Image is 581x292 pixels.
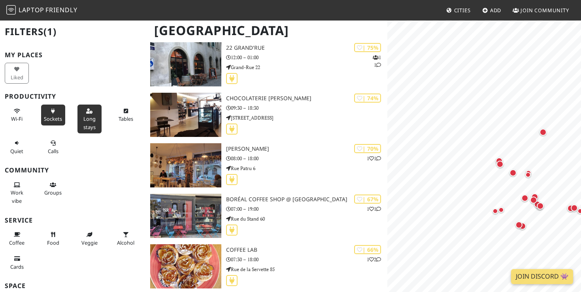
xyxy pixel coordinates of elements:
div: Map marker [525,172,535,182]
div: Map marker [519,223,529,233]
div: Map marker [537,202,547,213]
a: Colette | 70% 11 [PERSON_NAME] 08:00 – 18:00 Rue Patru 6 [145,143,388,187]
a: Add [479,3,505,17]
h3: Space [5,282,141,290]
span: Credit cards [10,263,24,270]
img: Boréal Coffee Shop @ Rue du Stand [150,194,221,238]
p: 07:30 – 18:00 [226,256,387,263]
div: Map marker [530,197,540,207]
h3: My Places [5,51,141,59]
button: Coffee [5,228,29,249]
div: | 67% [354,195,381,204]
h3: [PERSON_NAME] [226,146,387,152]
span: Veggie [81,239,98,246]
span: Work-friendly tables [119,115,133,122]
span: Power sockets [44,115,62,122]
span: Quiet [10,148,23,155]
a: Boréal Coffee Shop @ Rue du Stand | 67% 11 Boréal Coffee Shop @ [GEOGRAPHIC_DATA] 07:00 – 19:00 R... [145,194,388,238]
h3: Productivity [5,93,141,100]
a: 22 grand'rue | 75% 11 22 grand'rue 12:00 – 01:00 Grand-Rue 22 [145,42,388,86]
span: Laptop [19,6,44,14]
div: Map marker [536,203,546,213]
h3: Boréal Coffee Shop @ [GEOGRAPHIC_DATA] [226,196,387,203]
p: 1 1 [367,205,381,213]
div: Map marker [571,204,581,215]
h3: Chocolaterie [PERSON_NAME] [226,95,387,102]
div: Map marker [496,157,506,168]
div: Map marker [521,195,532,205]
img: 22 grand'rue [150,42,221,86]
p: 07:00 – 19:00 [226,205,387,213]
button: Quiet [5,137,29,157]
p: Rue Patru 6 [226,165,387,172]
div: Map marker [498,207,508,217]
button: Tables [114,105,138,125]
img: Coffee Lab [150,244,221,288]
p: 12:00 – 01:00 [226,54,387,61]
button: Alcohol [114,228,138,249]
span: Join Community [521,7,569,14]
p: [STREET_ADDRESS] [226,114,387,122]
span: Add [490,7,502,14]
button: Work vibe [5,178,29,207]
a: LaptopFriendly LaptopFriendly [6,4,77,17]
p: 09:30 – 18:30 [226,104,387,112]
p: 1 1 [373,54,381,69]
span: Cities [454,7,471,14]
span: Long stays [83,115,96,130]
div: Map marker [515,221,526,232]
button: Groups [41,178,65,199]
div: Map marker [539,129,550,139]
span: Friendly [45,6,77,14]
div: Map marker [531,193,541,204]
h3: Community [5,167,141,174]
h2: Filters [5,20,141,44]
button: Food [41,228,65,249]
span: Alcohol [117,239,134,246]
span: Video/audio calls [48,148,58,155]
h3: Coffee Lab [226,247,387,253]
span: Food [47,239,59,246]
p: 08:00 – 18:00 [226,155,387,162]
span: Group tables [44,189,62,196]
a: Join Community [509,3,572,17]
span: Stable Wi-Fi [11,115,23,122]
span: Coffee [9,239,25,246]
div: Map marker [492,208,502,218]
p: Grand-Rue 22 [226,64,387,71]
button: Cards [5,252,29,273]
button: Calls [41,137,65,157]
img: Colette [150,143,221,187]
button: Sockets [41,105,65,125]
div: | 66% [354,245,381,254]
img: Chocolaterie Philippe Pascoët [150,93,221,137]
div: Map marker [526,170,535,180]
p: Rue du Stand 60 [226,215,387,223]
a: Coffee Lab | 66% 12 Coffee Lab 07:30 – 18:00 Rue de la Servette 85 [145,244,388,288]
button: Wi-Fi [5,105,29,125]
p: 1 2 [367,256,381,263]
p: 1 1 [367,155,381,162]
span: People working [11,189,23,204]
div: | 70% [354,144,381,153]
div: Map marker [567,205,577,215]
span: (1) [43,25,57,38]
button: Veggie [77,228,102,249]
button: Long stays [77,105,102,133]
h3: Service [5,217,141,224]
p: Rue de la Servette 85 [226,266,387,273]
div: | 74% [354,94,381,103]
div: Map marker [534,201,544,211]
a: Chocolaterie Philippe Pascoët | 74% Chocolaterie [PERSON_NAME] 09:30 – 18:30 [STREET_ADDRESS] [145,93,388,137]
img: LaptopFriendly [6,5,16,15]
a: Cities [443,3,474,17]
h1: [GEOGRAPHIC_DATA] [148,20,386,41]
div: Map marker [496,161,507,171]
div: Map marker [509,169,520,180]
